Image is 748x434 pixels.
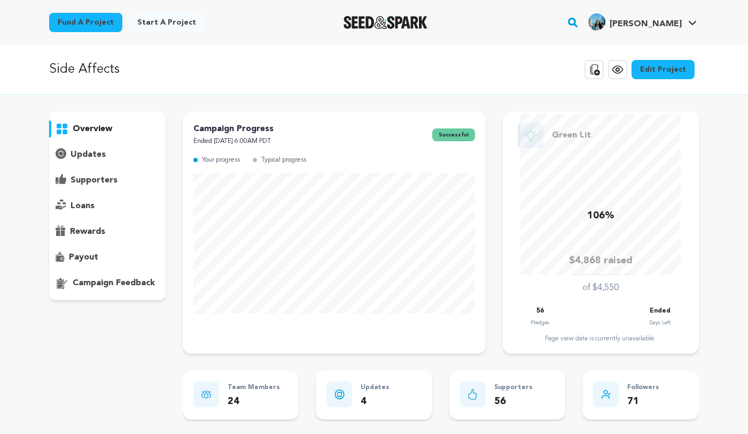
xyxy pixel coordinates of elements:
[49,249,166,266] button: payout
[513,334,688,343] div: Page view data is currently unavailable.
[49,172,166,189] button: supporters
[261,154,306,166] p: Typical progress
[344,16,427,29] a: Seed&Spark Homepage
[536,305,544,317] p: 56
[129,13,205,32] a: Start a project
[49,197,166,215] button: loans
[627,382,659,394] p: Followers
[588,13,605,31] img: 06945a0e885cf58c.jpg
[73,123,112,135] p: overview
[650,305,671,317] p: Ended
[588,13,682,31] div: Luisa B.'s Profile
[69,251,98,264] p: payout
[627,394,659,409] p: 71
[494,394,533,409] p: 56
[228,394,280,409] p: 24
[49,120,166,138] button: overview
[432,128,475,141] span: successful
[494,382,533,394] p: Supporters
[49,146,166,163] button: updates
[193,123,274,135] p: Campaign Progress
[71,148,106,161] p: updates
[649,317,671,328] p: Days Left
[361,382,389,394] p: Updates
[49,60,120,79] p: Side Affects
[344,16,427,29] img: Seed&Spark Logo Dark Mode
[71,174,118,187] p: supporters
[202,154,240,166] p: Your progress
[193,135,274,148] p: Ended [DATE] 6:00AM PDT
[71,200,95,212] p: loans
[586,11,699,31] a: Luisa B.'s Profile
[610,20,682,28] span: [PERSON_NAME]
[586,11,699,34] span: Luisa B.'s Profile
[73,277,155,290] p: campaign feedback
[228,382,280,394] p: Team Members
[49,223,166,240] button: rewards
[49,13,122,32] a: Fund a project
[70,225,105,238] p: rewards
[531,317,549,328] p: Pledges
[582,281,619,294] p: of $4,550
[49,275,166,292] button: campaign feedback
[361,394,389,409] p: 4
[587,208,614,224] p: 106%
[632,60,695,79] a: Edit Project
